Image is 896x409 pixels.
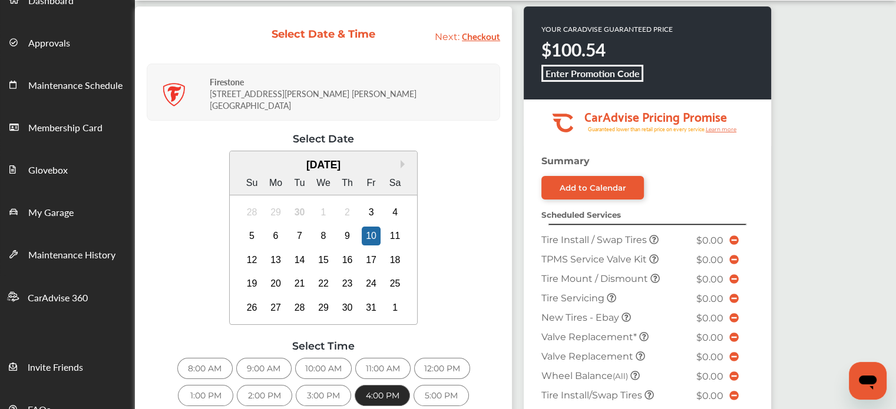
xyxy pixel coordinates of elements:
span: New Tires - Ebay [541,312,621,323]
tspan: Guaranteed lower than retail price on every service. [588,125,706,133]
span: $0.00 [696,351,723,363]
span: Maintenance History [28,248,115,263]
strong: Firestone [210,76,244,88]
tspan: Learn more [706,126,737,132]
a: Maintenance History [1,232,134,275]
tspan: CarAdvise Pricing Promise [584,105,727,127]
span: $0.00 [696,371,723,382]
span: Tire Install / Swap Tires [541,234,649,245]
span: My Garage [28,205,74,221]
a: Membership Card [1,105,134,148]
a: Maintenance Schedule [1,63,134,105]
strong: $100.54 [541,37,606,62]
a: My Garage [1,190,134,232]
span: $0.00 [696,274,723,285]
strong: Summary [541,155,590,167]
span: Invite Friends [28,360,83,375]
span: Tire Mount / Dismount [541,273,650,284]
span: Valve Replacement [541,351,636,362]
a: Approvals [1,21,134,63]
span: Wheel Balance [541,370,630,381]
div: Select Date & Time [271,28,376,41]
div: [STREET_ADDRESS][PERSON_NAME] [PERSON_NAME][GEOGRAPHIC_DATA] [210,67,497,117]
span: Maintenance Schedule [28,78,123,94]
span: $0.00 [696,254,723,265]
span: CarAdvise 360 [28,291,88,306]
strong: Scheduled Services [541,210,621,220]
span: Approvals [28,36,70,51]
span: TPMS Service Valve Kit [541,254,649,265]
b: Enter Promotion Code [545,66,640,80]
a: Add to Calendar [541,176,644,199]
iframe: Button to launch messaging window [849,362,887,400]
span: Tire Servicing [541,292,607,304]
span: Membership Card [28,121,103,136]
a: Glovebox [1,148,134,190]
span: $0.00 [696,332,723,343]
small: (All) [613,371,628,381]
span: $0.00 [696,312,723,324]
span: Valve Replacement* [541,331,639,343]
span: Glovebox [28,163,68,178]
span: $0.00 [696,235,723,246]
div: Add to Calendar [560,183,626,192]
span: $0.00 [696,390,723,401]
span: $0.00 [696,293,723,304]
span: Tire Install/Swap Tires [541,390,644,401]
a: Next: Checkout [435,31,500,42]
img: logo-firestone.png [162,83,186,107]
span: Checkout [462,28,500,44]
p: YOUR CARADVISE GUARANTEED PRICE [541,24,673,34]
